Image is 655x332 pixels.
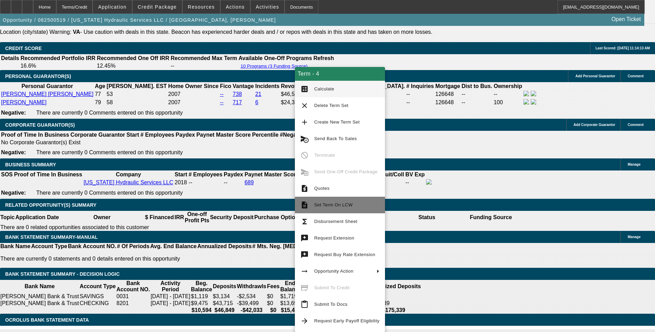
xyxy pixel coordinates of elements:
[191,280,212,293] th: Beg. Balance
[36,149,183,155] span: There are currently 0 Comments entered on this opportunity
[15,211,59,224] th: Application Date
[300,300,309,309] mat-icon: content_paste
[1,131,69,138] th: Proof of Time In Business
[238,55,312,62] th: Available One-Off Programs
[36,110,183,116] span: There are currently 0 Comments entered on this opportunity
[237,280,267,293] th: Withdrawls
[300,118,309,126] mat-icon: add
[150,280,191,293] th: Activity Period
[106,99,167,106] td: 58
[300,251,309,259] mat-icon: try
[191,293,212,300] td: $1,119
[188,4,215,10] span: Resources
[3,17,276,23] span: Opportunity / 082500519 / [US_STATE] Hydraulic Services LLC / [GEOGRAPHIC_DATA], [PERSON_NAME]
[224,172,243,177] b: Paydex
[300,85,309,93] mat-icon: calculate
[252,243,331,250] th: # Mts. Neg. [MEDICAL_DATA].
[68,243,117,250] th: Bank Account NO.
[314,119,360,125] span: Create New Term Set
[267,280,280,293] th: Fees
[221,0,250,13] button: Actions
[523,99,529,105] img: facebook-icon.png
[300,234,309,242] mat-icon: try
[314,219,357,224] span: Disbursement Sheet
[98,4,126,10] span: Application
[406,99,434,106] td: --
[1,171,13,178] th: SOS
[168,91,181,97] span: 2007
[95,90,106,98] td: 77
[426,179,432,185] img: facebook-icon.png
[170,62,238,69] td: --
[5,202,96,208] span: RELATED OPPORTUNITY(S) SUMMARY
[314,302,347,307] span: Submit To Docs
[239,63,310,69] button: 10 Programs (3 Funding Source)
[244,179,254,185] a: 689
[280,300,302,307] td: $13,690
[435,90,461,98] td: 126648
[461,99,493,106] td: --
[212,300,237,307] td: $43,715
[1,139,378,146] td: No Corporate Guarantor(s) Exist
[280,99,314,106] td: $24,335
[189,172,222,177] b: # Employees
[300,184,309,193] mat-icon: request_quote
[628,123,644,127] span: Comment
[212,280,237,293] th: Deposits
[493,90,523,98] td: --
[628,74,644,78] span: Comment
[79,280,116,293] th: Account Type
[280,293,302,300] td: $1,719
[267,293,280,300] td: $0
[116,280,150,293] th: Bank Account NO.
[314,103,348,108] span: Delete Term Set
[191,307,212,314] th: $10,594
[96,55,170,62] th: Recommended One Off IRR
[14,171,83,178] th: Proof of Time In Business
[5,74,71,79] span: PERSONAL GUARANTOR(S)
[531,99,536,105] img: linkedin-icon.png
[150,243,197,250] th: Avg. End Balance
[435,99,461,106] td: 126648
[107,83,167,89] b: [PERSON_NAME]. EST
[252,132,278,138] b: Percentile
[150,293,191,300] td: [DATE] - [DATE]
[256,4,279,10] span: Activities
[1,149,26,155] b: Negative:
[494,83,522,89] b: Ownership
[141,132,174,138] b: # Employees
[280,307,302,314] th: $15,410
[175,172,187,177] b: Start
[174,211,184,224] th: IRR
[5,271,120,277] span: Bank Statement Summary - Decision Logic
[628,163,640,166] span: Manage
[170,55,238,62] th: Recommended Max Term
[220,99,224,105] a: --
[366,307,421,314] th: $175,339
[295,67,385,81] div: Term - 4
[609,13,644,25] a: Open Ticket
[254,211,299,224] th: Purchase Option
[267,307,280,314] th: $0
[0,256,383,262] p: There are currently 0 statements and 0 details entered on this opportunity
[435,83,460,89] b: Mortgage
[255,83,279,89] b: Incidents
[462,83,492,89] b: Dist to Bus.
[596,46,650,50] span: Last Scored: [DATE] 11:14:13 AM
[79,293,116,300] td: SAVINGS
[95,83,105,89] b: Age
[575,74,615,78] span: Add Personal Guarantor
[1,55,19,62] th: Details
[226,4,245,10] span: Actions
[251,0,285,13] button: Activities
[73,29,432,35] label: - Use caution with deals in this state. Beacon has experienced harder deals and / or repos with d...
[1,110,26,116] b: Negative:
[280,90,314,98] td: $46,537
[212,293,237,300] td: $3,134
[220,91,224,97] a: --
[212,307,237,314] th: $46,849
[84,179,173,185] a: [US_STATE] Hydraulic Services LLC
[313,55,335,62] th: Refresh
[405,172,425,177] b: BV Exp
[300,101,309,110] mat-icon: clear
